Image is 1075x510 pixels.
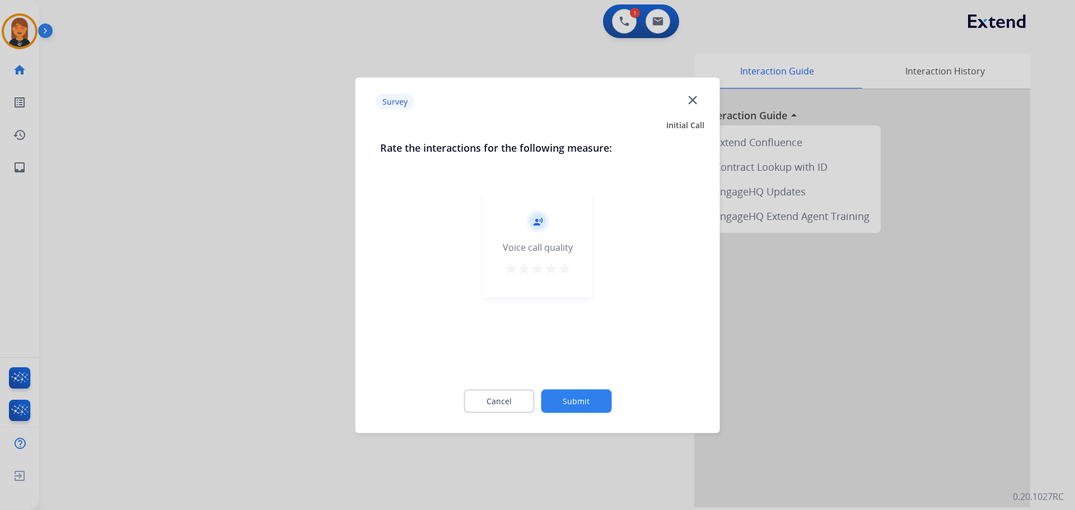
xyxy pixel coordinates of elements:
[380,139,695,155] h3: Rate the interactions for the following measure:
[531,261,544,275] mat-icon: star
[464,389,534,413] button: Cancel
[666,119,704,130] span: Initial Call
[541,389,611,413] button: Submit
[558,261,571,275] mat-icon: star
[376,94,414,110] p: Survey
[1013,490,1064,503] p: 0.20.1027RC
[685,92,700,107] mat-icon: close
[544,261,558,275] mat-icon: star
[504,261,517,275] mat-icon: star
[532,216,543,226] mat-icon: record_voice_over
[517,261,531,275] mat-icon: star
[503,240,573,254] div: Voice call quality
